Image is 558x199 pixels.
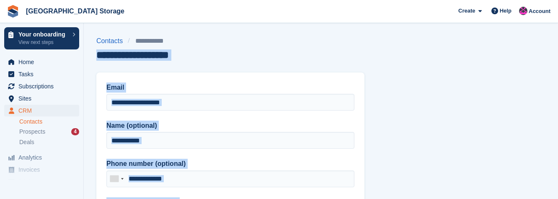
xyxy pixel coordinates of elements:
[7,5,19,18] img: stora-icon-8386f47178a22dfd0bd8f6a31ec36ba5ce8667c1dd55bd0f319d3a0aa187defe.svg
[500,7,511,15] span: Help
[18,105,69,116] span: CRM
[18,68,69,80] span: Tasks
[18,93,69,104] span: Sites
[4,68,79,80] a: menu
[19,138,34,146] span: Deals
[529,7,550,16] span: Account
[4,80,79,92] a: menu
[106,159,354,169] label: Phone number (optional)
[96,36,178,46] nav: breadcrumbs
[4,164,79,176] a: menu
[106,121,354,131] label: Name (optional)
[106,83,354,93] label: Email
[19,138,79,147] a: Deals
[4,27,79,49] a: Your onboarding View next steps
[96,36,128,46] a: Contacts
[4,93,79,104] a: menu
[19,118,79,126] a: Contacts
[519,7,527,15] img: Jantz Morgan
[23,4,128,18] a: [GEOGRAPHIC_DATA] Storage
[458,7,475,15] span: Create
[18,164,69,176] span: Invoices
[19,128,45,136] span: Prospects
[18,176,69,188] span: Pricing
[4,176,79,188] a: menu
[18,39,68,46] p: View next steps
[4,56,79,68] a: menu
[4,152,79,163] a: menu
[4,105,79,116] a: menu
[18,31,68,37] p: Your onboarding
[19,127,79,136] a: Prospects 4
[18,152,69,163] span: Analytics
[18,80,69,92] span: Subscriptions
[18,56,69,68] span: Home
[71,128,79,135] div: 4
